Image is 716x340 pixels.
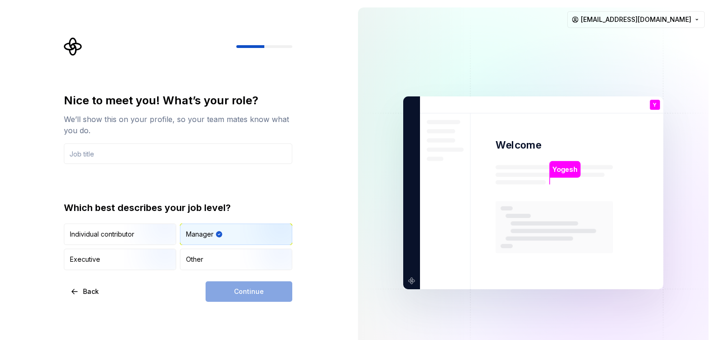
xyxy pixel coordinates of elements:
[64,281,107,302] button: Back
[653,102,657,108] p: Y
[64,143,292,164] input: Job title
[186,255,203,264] div: Other
[496,138,541,152] p: Welcome
[83,287,99,296] span: Back
[64,114,292,136] div: We’ll show this on your profile, so your team mates know what you do.
[567,11,705,28] button: [EMAIL_ADDRESS][DOMAIN_NAME]
[552,164,577,175] p: Yogesh
[64,93,292,108] div: Nice to meet you! What’s your role?
[64,37,83,56] svg: Supernova Logo
[70,255,100,264] div: Executive
[64,201,292,214] div: Which best describes your job level?
[186,230,213,239] div: Manager
[581,15,691,24] span: [EMAIL_ADDRESS][DOMAIN_NAME]
[70,230,134,239] div: Individual contributor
